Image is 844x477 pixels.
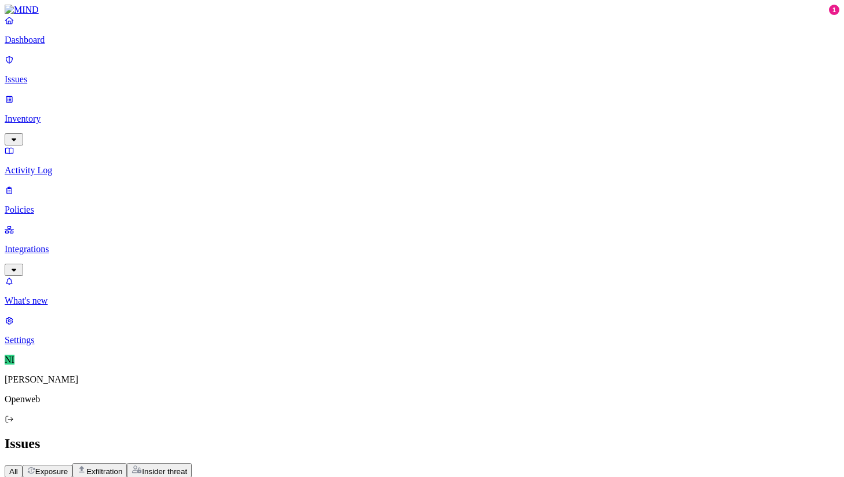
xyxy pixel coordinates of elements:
[5,165,839,176] p: Activity Log
[142,467,187,476] span: Insider threat
[5,35,839,45] p: Dashboard
[35,467,68,476] span: Exposure
[9,467,18,476] span: All
[86,467,122,476] span: Exfiltration
[829,5,839,15] div: 1
[5,394,839,405] p: Openweb
[5,335,839,345] p: Settings
[5,5,39,15] img: MIND
[5,436,839,451] h2: Issues
[5,74,839,85] p: Issues
[5,114,839,124] p: Inventory
[5,296,839,306] p: What's new
[5,205,839,215] p: Policies
[5,244,839,254] p: Integrations
[5,355,14,365] span: NI
[5,374,839,385] p: [PERSON_NAME]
